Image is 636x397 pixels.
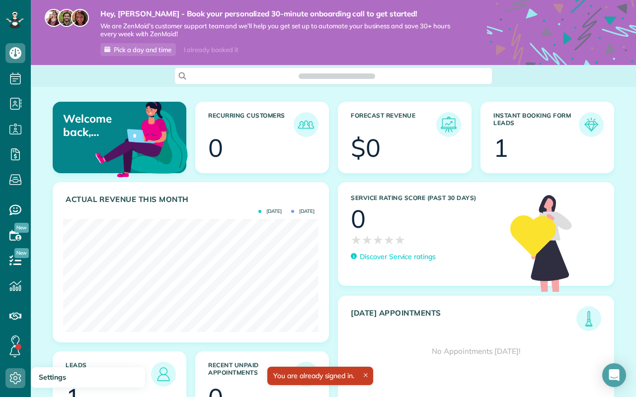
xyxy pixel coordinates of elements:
h3: Actual Revenue this month [66,195,318,204]
span: ★ [362,231,373,249]
span: [DATE] [291,209,315,214]
span: ★ [351,231,362,249]
span: Settings [39,373,66,382]
div: 0 [351,206,366,231]
span: [DATE] [258,209,282,214]
img: icon_form_leads-04211a6a04a5b2264e4ee56bc0799ec3eb69b7e499cbb523a139df1d13a81ae0.png [581,115,601,134]
div: I already booked it [178,44,244,56]
p: Discover Service ratings [360,252,436,262]
img: maria-72a9807cf96188c08ef61303f053569d2e2a8a1cde33d635c8a3ac13582a053d.jpg [45,9,63,27]
a: Discover Service ratings [351,252,436,262]
div: 1 [493,135,508,160]
h3: Recent unpaid appointments [208,362,294,387]
a: Pick a day and time [100,43,176,56]
img: dashboard_welcome-42a62b7d889689a78055ac9021e634bf52bae3f8056760290aed330b23ab8690.png [93,90,190,187]
img: icon_recurring_customers-cf858462ba22bcd05b5a5880d41d6543d210077de5bb9ebc9590e49fd87d84ed.png [296,115,316,134]
div: 0 [208,135,223,160]
img: icon_forecast_revenue-8c13a41c7ed35a8dcfafea3cbb826a0462acb37728057bba2d056411b612bbbe.png [439,115,459,134]
strong: Hey, [PERSON_NAME] - Book your personalized 30-minute onboarding call to get started! [100,9,457,19]
img: icon_unpaid_appointments-47b8ce3997adf2238b356f14209ab4cced10bd1f174958f3ca8f1d0dd7fffeee.png [296,364,316,384]
img: icon_leads-1bed01f49abd5b7fead27621c3d59655bb73ed531f8eeb49469d10e621d6b896.png [154,364,173,384]
a: Settings [31,367,145,388]
div: You are already signed in. [267,367,373,385]
img: michelle-19f622bdf1676172e81f8f8fba1fb50e276960ebfe0243fe18214015130c80e4.jpg [71,9,89,27]
span: ★ [384,231,395,249]
span: Search ZenMaid… [309,71,365,81]
img: jorge-587dff0eeaa6aab1f244e6dc62b8924c3b6ad411094392a53c71c6c4a576187d.jpg [58,9,76,27]
span: We are ZenMaid’s customer support team and we’ll help you get set up to automate your business an... [100,22,457,39]
h3: Leads [66,362,151,387]
span: ★ [395,231,405,249]
img: icon_todays_appointments-901f7ab196bb0bea1936b74009e4eb5ffbc2d2711fa7634e0d609ed5ef32b18b.png [579,309,599,329]
div: No Appointments [DATE]! [338,331,614,372]
span: New [14,248,29,258]
p: Welcome back, [PERSON_NAME]! [63,112,142,138]
h3: Forecast Revenue [351,112,436,137]
span: Pick a day and time [114,46,171,54]
h3: Instant Booking Form Leads [493,112,579,137]
span: New [14,223,29,233]
span: ★ [373,231,384,249]
h3: Recurring Customers [208,112,294,137]
div: $0 [351,135,381,160]
div: Open Intercom Messenger [602,363,626,387]
h3: Service Rating score (past 30 days) [351,195,500,201]
h3: [DATE] Appointments [351,309,576,331]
